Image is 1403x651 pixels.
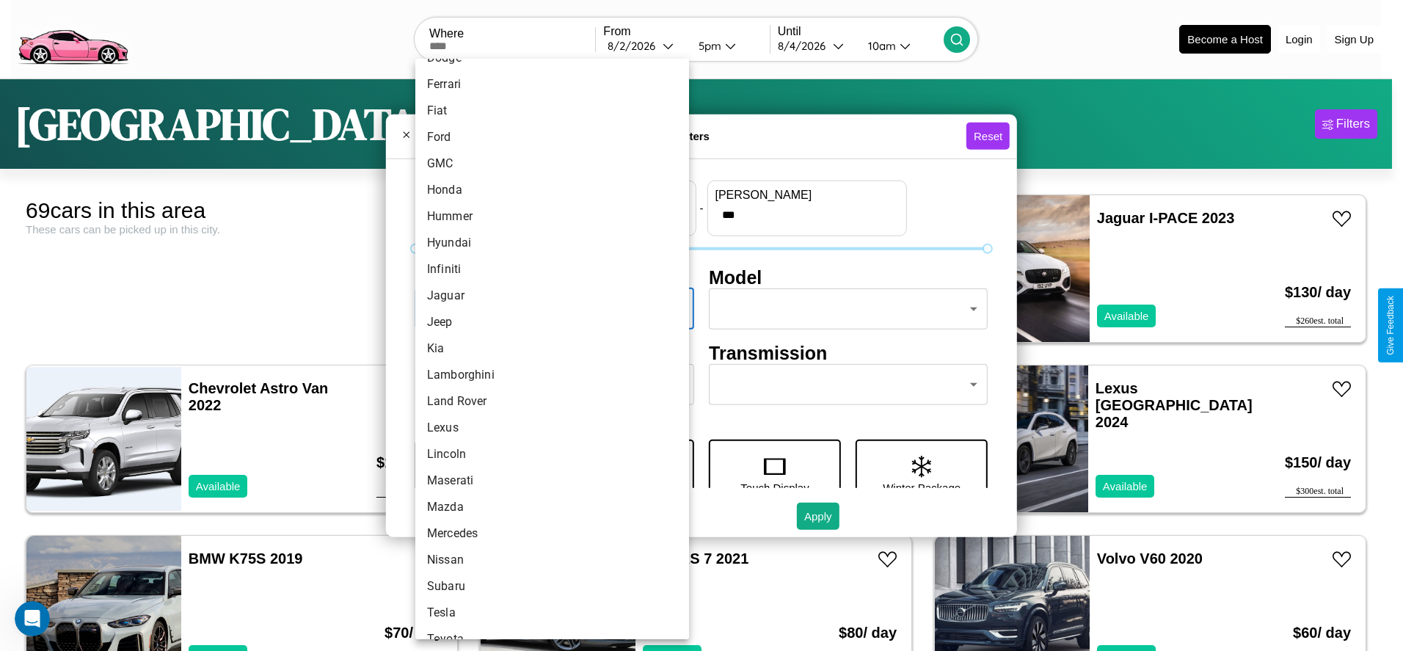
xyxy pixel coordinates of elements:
[415,415,689,441] li: Lexus
[415,98,689,124] li: Fiat
[15,601,50,636] iframe: Intercom live chat
[415,150,689,177] li: GMC
[415,547,689,573] li: Nissan
[415,520,689,547] li: Mercedes
[415,362,689,388] li: Lamborghini
[415,573,689,600] li: Subaru
[415,441,689,468] li: Lincoln
[415,494,689,520] li: Mazda
[415,600,689,626] li: Tesla
[415,335,689,362] li: Kia
[415,388,689,415] li: Land Rover
[415,468,689,494] li: Maserati
[415,283,689,309] li: Jaguar
[415,124,689,150] li: Ford
[415,203,689,230] li: Hummer
[415,309,689,335] li: Jeep
[1385,296,1396,355] div: Give Feedback
[415,177,689,203] li: Honda
[415,71,689,98] li: Ferrari
[415,256,689,283] li: Infiniti
[415,230,689,256] li: Hyundai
